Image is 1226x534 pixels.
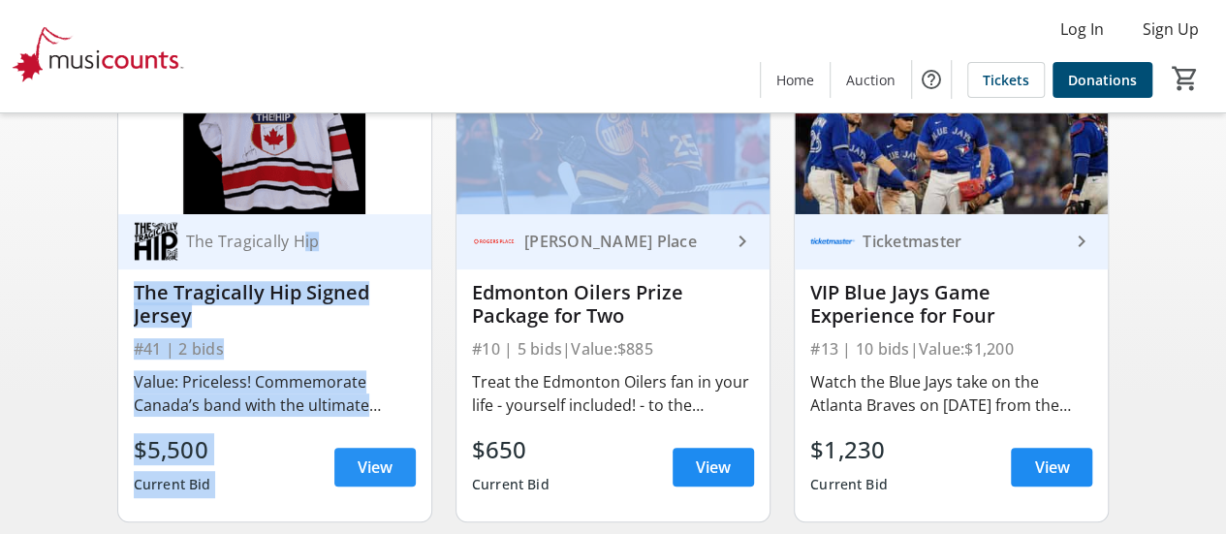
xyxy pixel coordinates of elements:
[696,455,731,479] span: View
[810,335,1092,362] div: #13 | 10 bids | Value: $1,200
[118,38,431,214] img: The Tragically Hip Signed Jersey
[134,432,211,467] div: $5,500
[810,281,1092,328] div: VIP Blue Jays Game Experience for Four
[134,467,211,502] div: Current Bid
[1060,17,1104,41] span: Log In
[472,467,550,502] div: Current Bid
[1034,455,1069,479] span: View
[810,467,888,502] div: Current Bid
[983,70,1029,90] span: Tickets
[810,370,1092,417] div: Watch the Blue Jays take on the Atlanta Braves on [DATE] from the Ticketmaster Lounge. Situated w...
[1127,14,1214,45] button: Sign Up
[358,455,393,479] span: View
[846,70,896,90] span: Auction
[134,335,416,362] div: #41 | 2 bids
[1168,61,1203,96] button: Cart
[456,38,770,214] img: Edmonton Oilers Prize Package for Two
[472,335,754,362] div: #10 | 5 bids | Value: $885
[731,230,754,253] mat-icon: keyboard_arrow_right
[810,432,888,467] div: $1,230
[456,214,770,269] a: Rogers Place[PERSON_NAME] Place
[472,432,550,467] div: $650
[12,8,184,105] img: MusiCounts's Logo
[855,232,1069,251] div: Ticketmaster
[472,281,754,328] div: Edmonton Oilers Prize Package for Two
[334,448,416,487] a: View
[776,70,814,90] span: Home
[1045,14,1119,45] button: Log In
[1053,62,1152,98] a: Donations
[795,214,1108,269] a: TicketmasterTicketmaster
[673,448,754,487] a: View
[912,60,951,99] button: Help
[134,219,178,264] img: The Tragically Hip
[831,62,911,98] a: Auction
[1069,230,1092,253] mat-icon: keyboard_arrow_right
[1011,448,1092,487] a: View
[178,232,393,251] div: The Tragically Hip
[472,219,517,264] img: Rogers Place
[810,219,855,264] img: Ticketmaster
[134,370,416,417] div: Value: Priceless! Commemorate Canada’s band with the ultimate collectors’ item - a jersey from Th...
[1143,17,1199,41] span: Sign Up
[761,62,830,98] a: Home
[517,232,731,251] div: [PERSON_NAME] Place
[795,38,1108,214] img: VIP Blue Jays Game Experience for Four
[967,62,1045,98] a: Tickets
[1068,70,1137,90] span: Donations
[472,370,754,417] div: Treat the Edmonton Oilers fan in your life - yourself included! - to the ultimate night out at [P...
[134,281,416,328] div: The Tragically Hip Signed Jersey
